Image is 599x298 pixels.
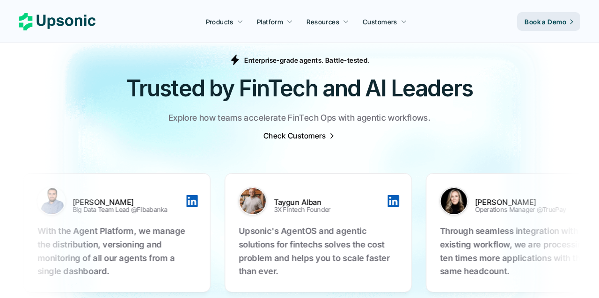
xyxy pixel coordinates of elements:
[363,17,397,27] p: Customers
[272,204,329,215] p: 3X Fintech Founder
[206,17,234,27] p: Products
[473,201,585,204] p: [PERSON_NAME]
[307,17,339,27] p: Resources
[263,131,336,140] a: Check Customers
[263,135,326,138] p: Check Customers
[237,225,396,278] p: Upsonic's AgentOS and agentic solutions for fintechs solves the cost problem and helps you to sca...
[71,201,183,204] p: [PERSON_NAME]
[525,17,566,27] p: Book a Demo
[200,13,249,30] a: Products
[517,12,580,31] a: Book a Demo
[473,204,564,215] p: Operations Manager @TruePay
[36,225,195,278] p: With the Agent Platform, we manage the distribution, versioning and monitoring of all our agents ...
[71,204,166,215] p: Big Data Team Lead @Fibabanka
[257,17,283,27] p: Platform
[272,201,384,204] p: Taygun Alban
[438,225,597,278] p: Through seamless integration with our existing workflow, we are processing ten times more applica...
[19,73,580,104] h2: Trusted by FinTech and AI Leaders
[244,55,369,65] p: Enterprise-grade agents. Battle-tested.
[168,111,431,125] p: Explore how teams accelerate FinTech Ops with agentic workflows.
